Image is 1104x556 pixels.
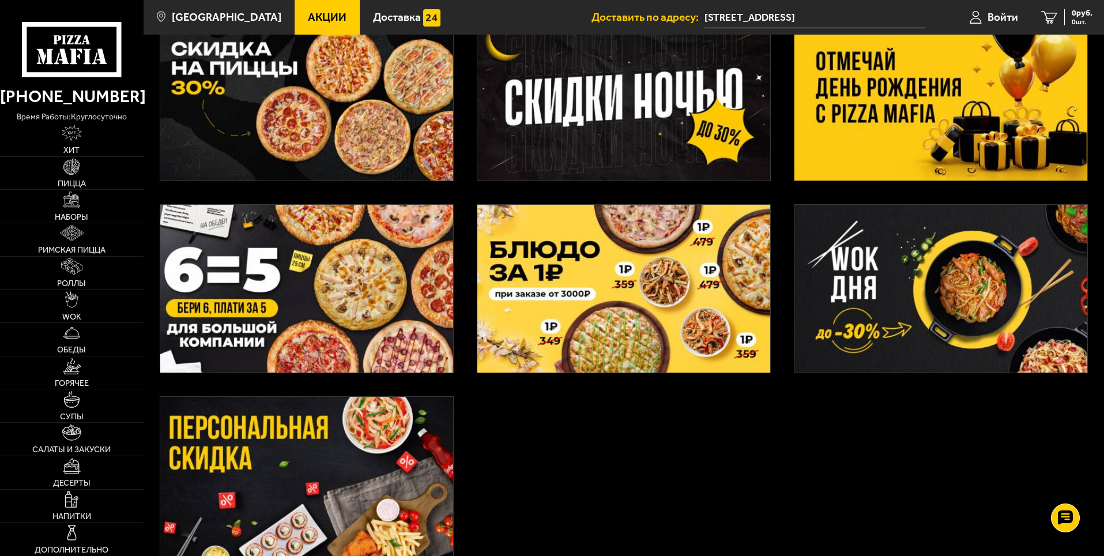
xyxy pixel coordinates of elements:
[38,246,105,254] span: Римская пицца
[62,313,81,321] span: WOK
[35,546,108,554] span: Дополнительно
[55,213,88,221] span: Наборы
[591,12,704,22] span: Доставить по адресу:
[172,12,281,22] span: [GEOGRAPHIC_DATA]
[57,345,86,354] span: Обеды
[32,445,111,453] span: Салаты и закуски
[53,479,91,487] span: Десерты
[308,12,346,22] span: Акции
[58,179,86,187] span: Пицца
[704,7,925,28] input: Ваш адрес доставки
[60,412,84,420] span: Супы
[55,379,89,387] span: Горячее
[1072,18,1092,25] span: 0 шт.
[704,7,925,28] span: Санкт-Петербург, Кубинская улица, 75к1
[988,12,1018,22] span: Войти
[63,146,80,154] span: Хит
[423,9,440,27] img: 15daf4d41897b9f0e9f617042186c801.svg
[373,12,421,22] span: Доставка
[52,512,91,520] span: Напитки
[57,279,86,287] span: Роллы
[1072,9,1092,17] span: 0 руб.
